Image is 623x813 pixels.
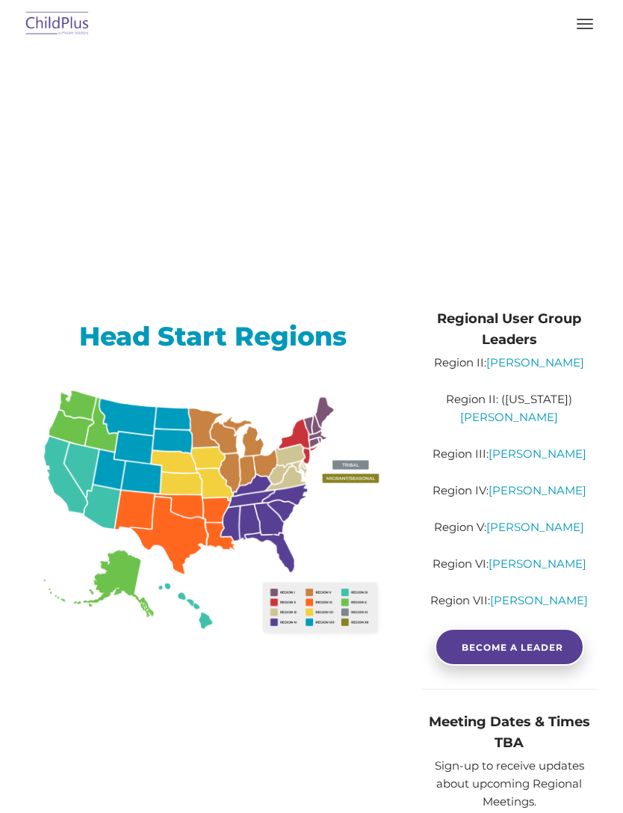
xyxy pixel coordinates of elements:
h4: Meeting Dates & Times TBA [421,711,597,753]
a: [PERSON_NAME] [486,355,584,369]
a: [PERSON_NAME] [490,593,588,607]
p: Region VII: [421,592,597,610]
p: Region II: ([US_STATE]) [421,390,597,426]
h4: Regional User Group Leaders [421,308,597,350]
img: head-start-regions [26,379,399,651]
a: [PERSON_NAME] [460,410,558,424]
a: [PERSON_NAME] [489,483,586,497]
p: Region III: [421,445,597,463]
p: Sign-up to receive updates about upcoming Regional Meetings. [421,757,597,811]
a: [PERSON_NAME] [486,520,584,534]
p: Region V: [421,518,597,536]
a: [PERSON_NAME] [489,556,586,571]
p: Region IV: [421,482,597,500]
img: ChildPlus by Procare Solutions [22,7,93,42]
p: Region VI: [421,555,597,573]
a: [PERSON_NAME] [489,447,586,461]
a: BECOME A LEADER [435,628,584,666]
p: Region II: [421,354,597,372]
h2: Head Start Regions [26,319,399,353]
span: BECOME A LEADER [462,642,563,653]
